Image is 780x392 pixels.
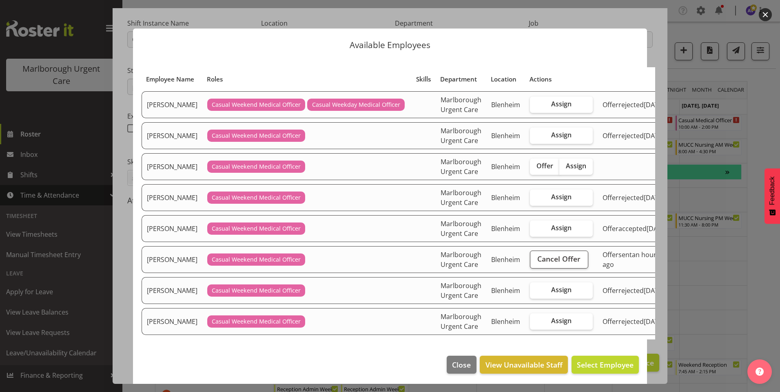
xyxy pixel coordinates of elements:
[142,246,202,273] td: [PERSON_NAME]
[618,131,644,140] span: rejected
[551,286,572,294] span: Assign
[416,75,431,84] span: Skills
[146,75,194,84] span: Employee Name
[212,131,301,140] span: Casual Weekend Medical Officer
[212,255,301,264] span: Casual Weekend Medical Officer
[603,131,667,141] div: Offer [DATE]
[441,157,481,176] span: Marlborough Urgent Care
[491,162,520,171] span: Blenheim
[480,356,567,374] button: View Unavailable Staff
[764,168,780,224] button: Feedback - Show survey
[603,224,667,233] div: Offer [DATE]
[441,312,481,331] span: Marlborough Urgent Care
[312,100,400,109] span: Casual Weekday Medical Officer
[618,286,644,295] span: rejected
[142,184,202,211] td: [PERSON_NAME]
[491,75,516,84] span: Location
[618,250,632,259] span: sent
[452,359,471,370] span: Close
[491,131,520,140] span: Blenheim
[441,126,481,145] span: Marlborough Urgent Care
[441,281,481,300] span: Marlborough Urgent Care
[603,100,667,110] div: Offer [DATE]
[491,193,520,202] span: Blenheim
[440,75,477,84] span: Department
[551,224,572,232] span: Assign
[441,219,481,238] span: Marlborough Urgent Care
[142,215,202,242] td: [PERSON_NAME]
[491,224,520,233] span: Blenheim
[491,100,520,109] span: Blenheim
[618,193,644,202] span: rejected
[603,286,667,295] div: Offer [DATE]
[551,317,572,325] span: Assign
[577,360,634,370] span: Select Employee
[756,368,764,376] img: help-xxl-2.png
[142,277,202,304] td: [PERSON_NAME]
[212,224,301,233] span: Casual Weekend Medical Officer
[441,250,481,269] span: Marlborough Urgent Care
[447,356,476,374] button: Close
[212,317,301,326] span: Casual Weekend Medical Officer
[566,162,586,170] span: Assign
[142,153,202,180] td: [PERSON_NAME]
[485,359,563,370] span: View Unavailable Staff
[212,193,301,202] span: Casual Weekend Medical Officer
[572,356,639,374] button: Select Employee
[618,100,644,109] span: rejected
[618,224,647,233] span: accepted
[603,193,667,203] div: Offer [DATE]
[491,286,520,295] span: Blenheim
[603,250,667,269] div: Offer an hour ago
[441,95,481,114] span: Marlborough Urgent Care
[530,75,552,84] span: Actions
[491,317,520,326] span: Blenheim
[551,100,572,108] span: Assign
[207,75,223,84] span: Roles
[212,100,301,109] span: Casual Weekend Medical Officer
[618,317,644,326] span: rejected
[551,193,572,201] span: Assign
[141,41,639,49] p: Available Employees
[212,286,301,295] span: Casual Weekend Medical Officer
[142,308,202,335] td: [PERSON_NAME]
[142,91,202,118] td: [PERSON_NAME]
[491,255,520,264] span: Blenheim
[551,131,572,139] span: Assign
[603,317,667,326] div: Offer [DATE]
[536,162,553,170] span: Offer
[142,122,202,149] td: [PERSON_NAME]
[441,188,481,207] span: Marlborough Urgent Care
[769,176,776,205] span: Feedback
[212,162,301,171] span: Casual Weekend Medical Officer
[530,251,588,269] button: Cancel Offer
[537,253,581,264] span: Cancel Offer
